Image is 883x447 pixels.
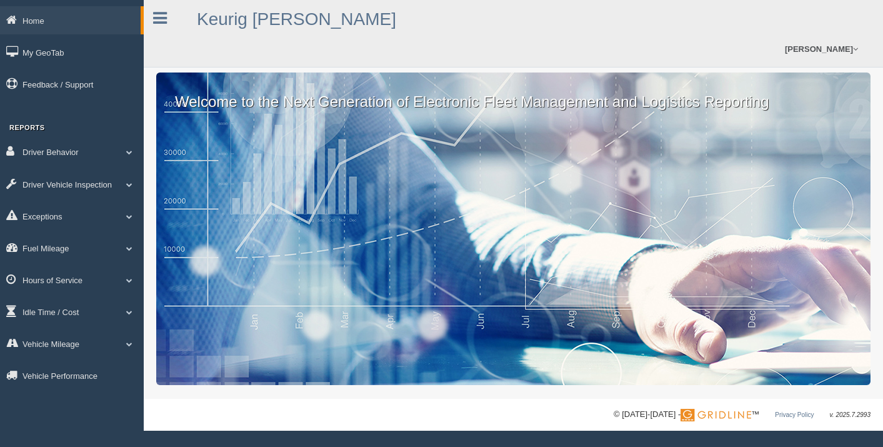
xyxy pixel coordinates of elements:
[830,411,871,418] span: v. 2025.7.2993
[156,73,871,113] p: Welcome to the Next Generation of Electronic Fleet Management and Logistics Reporting
[681,409,751,421] img: Gridline
[779,31,864,67] a: [PERSON_NAME]
[614,408,871,421] div: © [DATE]-[DATE] - ™
[197,9,396,29] a: Keurig [PERSON_NAME]
[775,411,814,418] a: Privacy Policy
